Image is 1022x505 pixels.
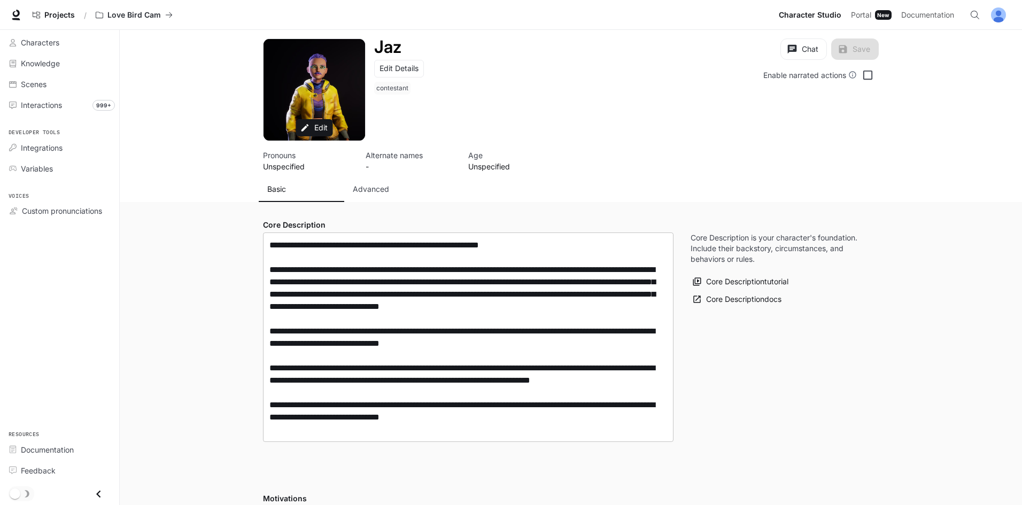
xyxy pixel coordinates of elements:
a: Characters [4,33,115,52]
span: Feedback [21,465,56,476]
a: Feedback [4,461,115,480]
a: Character Studio [775,4,846,26]
p: - [366,161,455,172]
button: Open character details dialog [374,82,413,99]
a: Knowledge [4,54,115,73]
button: Open character details dialog [366,150,455,172]
button: Close drawer [87,483,111,505]
span: Documentation [21,444,74,455]
h1: Jaz [374,36,401,57]
p: Advanced [353,184,389,195]
h4: Motivations [263,493,673,504]
span: Dark mode toggle [10,487,20,499]
span: Variables [21,163,53,174]
a: Interactions [4,96,115,114]
button: Chat [780,38,827,60]
button: Open character details dialog [374,38,401,56]
p: Unspecified [468,161,558,172]
span: 999+ [92,100,115,111]
div: / [80,10,91,21]
a: Documentation [897,4,962,26]
p: Pronouns [263,150,353,161]
div: New [875,10,892,20]
button: Open character details dialog [468,150,558,172]
p: Age [468,150,558,161]
a: Core Descriptiondocs [691,291,784,308]
button: Open Command Menu [964,4,986,26]
button: Open character avatar dialog [264,39,365,141]
span: Character Studio [779,9,841,22]
button: Open character details dialog [263,150,353,172]
span: Characters [21,37,59,48]
a: Integrations [4,138,115,157]
button: User avatar [988,4,1009,26]
p: Love Bird Cam [107,11,161,20]
p: Core Description is your character's foundation. Include their backstory, circumstances, and beha... [691,232,862,265]
p: Unspecified [263,161,353,172]
a: PortalNew [847,4,896,26]
a: Go to projects [28,4,80,26]
p: contestant [376,84,408,92]
a: Documentation [4,440,115,459]
a: Variables [4,159,115,178]
button: All workspaces [91,4,177,26]
a: Custom pronunciations [4,201,115,220]
img: User avatar [991,7,1006,22]
a: Scenes [4,75,115,94]
div: label [263,232,673,442]
div: Avatar image [264,39,365,141]
button: Edit [296,119,333,137]
button: Core Descriptiontutorial [691,273,791,291]
span: Custom pronunciations [22,205,102,216]
span: Projects [44,11,75,20]
p: Alternate names [366,150,455,161]
button: Edit Details [374,60,424,77]
p: Basic [267,184,286,195]
span: Knowledge [21,58,60,69]
span: Scenes [21,79,47,90]
span: contestant [374,82,413,95]
h4: Core Description [263,220,673,230]
span: Integrations [21,142,63,153]
span: Portal [851,9,871,22]
div: Enable narrated actions [763,69,857,81]
span: Interactions [21,99,62,111]
span: Documentation [901,9,954,22]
